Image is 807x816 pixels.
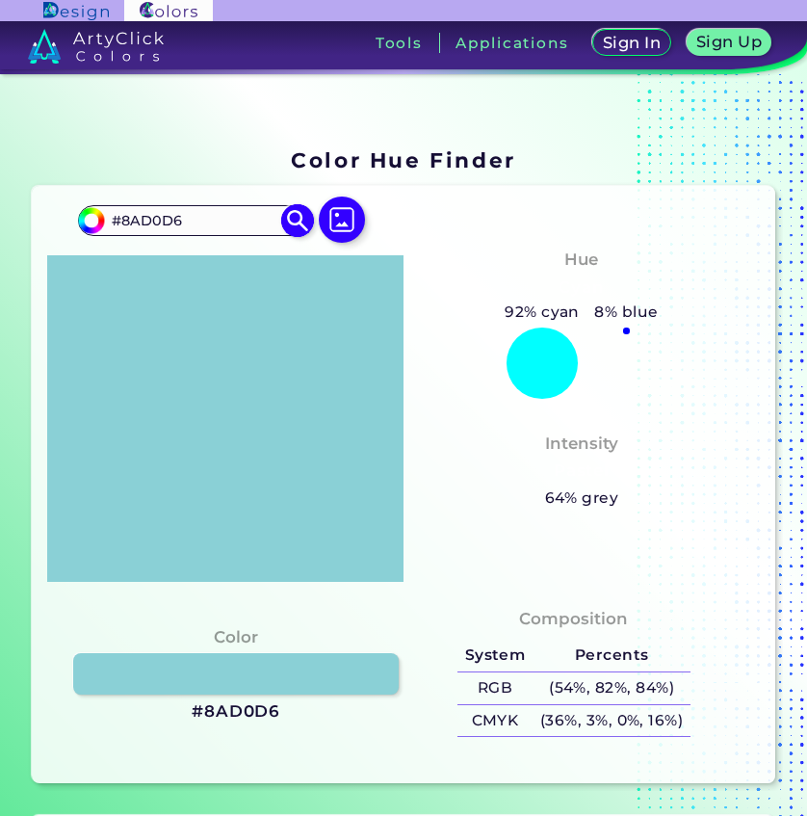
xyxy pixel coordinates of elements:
h1: Color Hue Finder [291,145,515,174]
h4: Intensity [545,430,618,458]
h4: Color [214,623,258,651]
h3: Tools [376,36,423,50]
img: logo_artyclick_colors_white.svg [28,29,164,64]
h3: Applications [456,36,568,50]
h5: Percents [533,640,690,671]
h5: RGB [457,672,533,704]
h5: Sign Up [699,35,759,49]
img: icon picture [319,197,365,243]
img: icon search [280,204,314,238]
h3: #8AD0D6 [192,700,280,724]
a: Sign Up [690,31,767,55]
img: ArtyClick Design logo [43,2,108,20]
h5: Sign In [606,36,658,50]
h5: 92% cyan [497,300,586,325]
h3: Cyan [551,276,612,300]
h5: (54%, 82%, 84%) [533,672,690,704]
a: Sign In [596,31,666,55]
h5: (36%, 3%, 0%, 16%) [533,705,690,737]
h5: 64% grey [545,486,619,511]
h3: Pastel [546,460,618,483]
input: type color.. [105,207,284,233]
h5: 8% blue [587,300,666,325]
h4: Composition [519,605,628,633]
h4: Hue [564,246,598,274]
h5: CMYK [457,705,533,737]
h5: System [457,640,533,671]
